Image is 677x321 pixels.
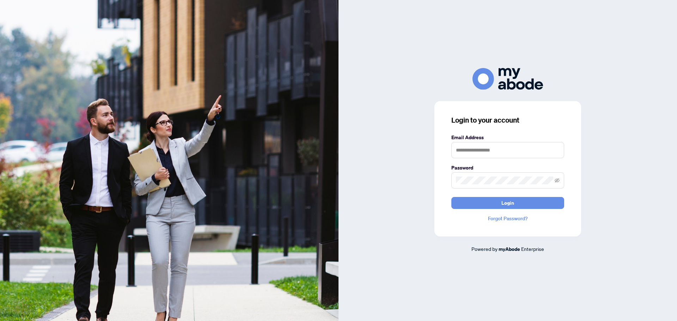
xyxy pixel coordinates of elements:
[451,197,564,209] button: Login
[451,134,564,141] label: Email Address
[451,115,564,125] h3: Login to your account
[501,197,514,209] span: Login
[472,68,543,89] img: ma-logo
[451,215,564,222] a: Forgot Password?
[555,178,560,183] span: eye-invisible
[471,246,498,252] span: Powered by
[499,245,520,253] a: myAbode
[521,246,544,252] span: Enterprise
[451,164,564,172] label: Password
